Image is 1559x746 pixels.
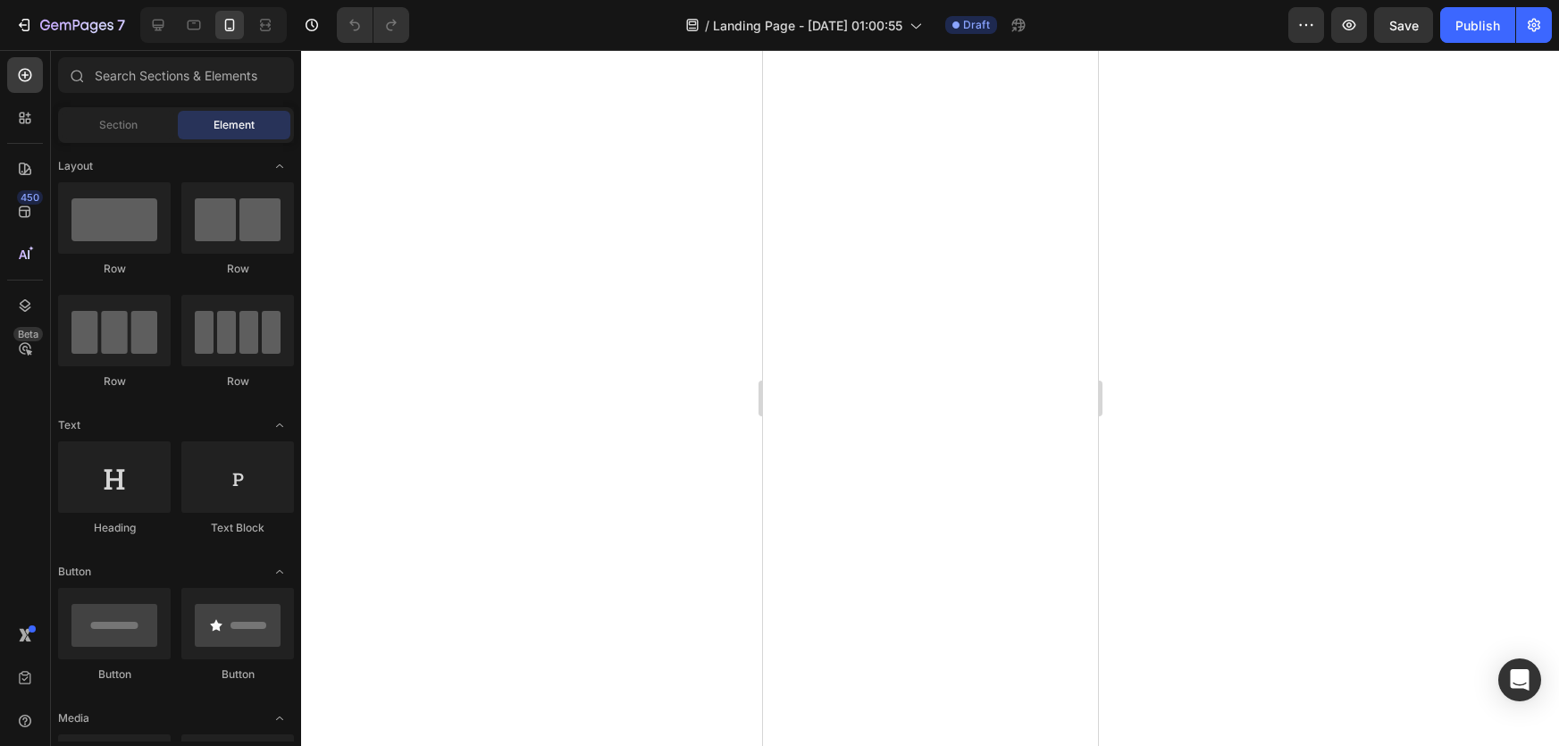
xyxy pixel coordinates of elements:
[1440,7,1515,43] button: Publish
[763,50,1098,746] iframe: Design area
[1389,18,1419,33] span: Save
[58,666,171,683] div: Button
[705,16,709,35] span: /
[963,17,990,33] span: Draft
[58,57,294,93] input: Search Sections & Elements
[7,7,133,43] button: 7
[117,14,125,36] p: 7
[13,327,43,341] div: Beta
[214,117,255,133] span: Element
[1374,7,1433,43] button: Save
[181,373,294,390] div: Row
[181,520,294,536] div: Text Block
[58,417,80,433] span: Text
[1498,658,1541,701] div: Open Intercom Messenger
[17,190,43,205] div: 450
[58,158,93,174] span: Layout
[58,261,171,277] div: Row
[265,152,294,180] span: Toggle open
[181,666,294,683] div: Button
[58,373,171,390] div: Row
[99,117,138,133] span: Section
[337,7,409,43] div: Undo/Redo
[58,564,91,580] span: Button
[265,411,294,440] span: Toggle open
[58,710,89,726] span: Media
[713,16,902,35] span: Landing Page - [DATE] 01:00:55
[181,261,294,277] div: Row
[265,704,294,733] span: Toggle open
[58,520,171,536] div: Heading
[1455,16,1500,35] div: Publish
[265,557,294,586] span: Toggle open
